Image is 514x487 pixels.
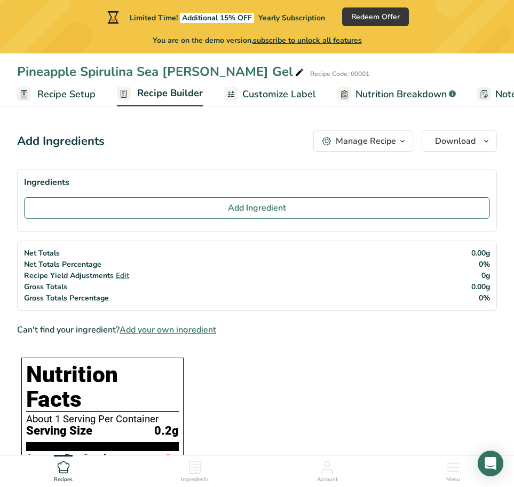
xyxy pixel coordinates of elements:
[54,455,73,484] a: Recipes
[342,7,409,26] button: Redeem Offer
[181,476,209,484] span: Ingredients
[24,176,490,189] div: Ingredients
[154,424,179,438] span: 0.2g
[116,270,129,281] span: Edit
[181,455,209,484] a: Ingredients
[337,82,456,106] a: Nutrition Breakdown
[26,424,92,438] span: Serving Size
[336,135,396,148] div: Manage Recipe
[479,259,490,269] span: 0%
[137,86,203,101] span: Recipe Builder
[120,323,216,336] span: Add your own ingredient
[313,130,413,152] button: Manage Recipe
[253,35,362,45] span: subscribe to unlock all features
[24,259,101,269] span: Net Totals Percentage
[26,453,118,463] div: Amount Per Serving
[24,293,109,303] span: Gross Totals Percentage
[224,82,316,106] a: Customize Label
[479,293,490,303] span: 0%
[228,202,286,214] span: Add Ingredient
[117,81,203,107] a: Recipe Builder
[446,476,460,484] span: Menu
[422,130,497,152] button: Download
[317,455,338,484] a: Account
[242,87,316,102] span: Customize Label
[258,13,325,23] span: Yearly Subscription
[37,87,96,102] span: Recipe Setup
[317,476,338,484] span: Account
[153,35,362,46] span: You are on the demo version,
[471,248,490,258] span: 0.00g
[17,323,497,336] div: Can't find your ingredient?
[105,11,325,24] div: Limited Time!
[26,414,179,424] div: About 1 Serving Per Container
[471,282,490,292] span: 0.00g
[481,270,490,281] span: 0g
[310,69,369,79] div: Recipe Code: 00001
[24,270,114,281] span: Recipe Yield Adjustments
[355,87,447,102] span: Nutrition Breakdown
[478,451,503,476] div: Open Intercom Messenger
[17,133,105,150] div: Add Ingredients
[24,282,67,292] span: Gross Totals
[17,62,306,81] div: Pineapple Spirulina Sea [PERSON_NAME] Gel
[24,248,60,258] span: Net Totals
[435,135,476,148] span: Download
[351,11,400,22] span: Redeem Offer
[17,82,96,106] a: Recipe Setup
[180,13,254,23] span: Additional 15% OFF
[26,362,179,412] h1: Nutrition Facts
[24,197,490,219] button: Add Ingredient
[54,476,73,484] span: Recipes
